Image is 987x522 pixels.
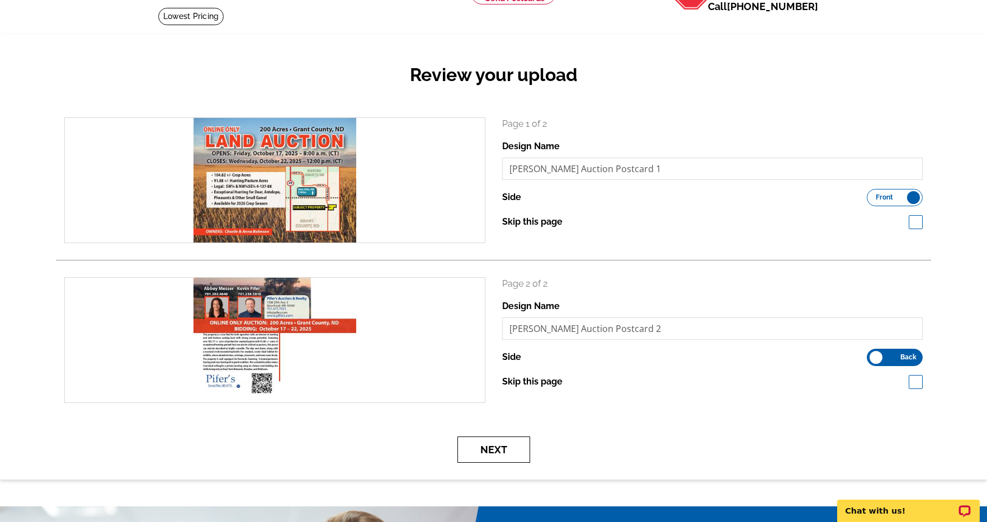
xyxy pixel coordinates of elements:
span: Call [708,1,818,12]
iframe: LiveChat chat widget [830,487,987,522]
span: Front [876,194,893,200]
input: File Name [502,158,923,180]
p: Page 2 of 2 [502,277,923,291]
label: Design Name [502,140,560,153]
label: Skip this page [502,375,563,388]
p: Page 1 of 2 [502,117,923,131]
input: File Name [502,317,923,340]
a: [PHONE_NUMBER] [727,1,818,12]
label: Skip this page [502,215,563,229]
label: Design Name [502,300,560,313]
span: Back [900,354,917,360]
button: Next [457,436,530,463]
h2: Review your upload [56,64,931,86]
label: Side [502,350,521,364]
label: Side [502,191,521,204]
